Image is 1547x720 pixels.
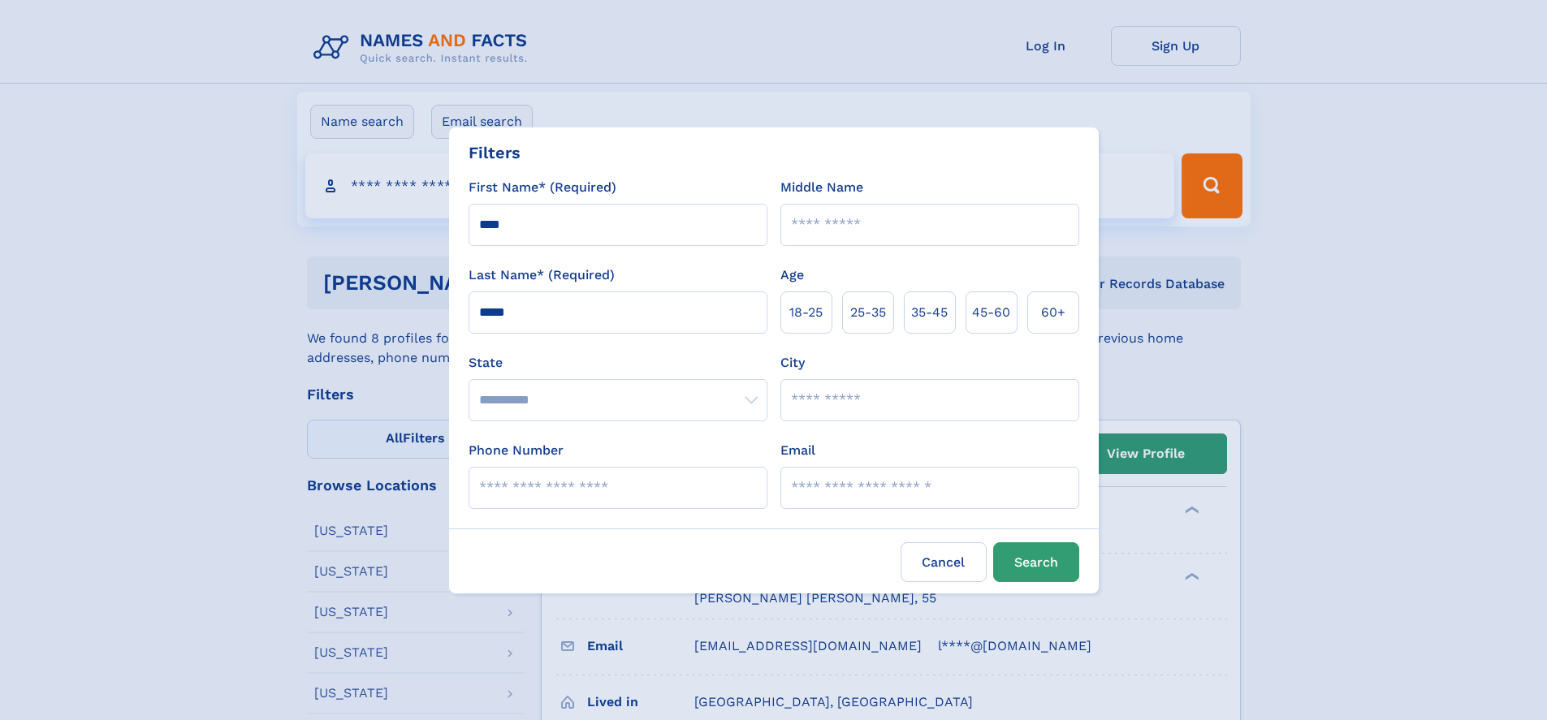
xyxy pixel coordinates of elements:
label: Cancel [901,542,987,582]
span: 60+ [1041,303,1065,322]
span: 35‑45 [911,303,948,322]
label: Phone Number [469,441,564,460]
label: City [780,353,805,373]
label: State [469,353,767,373]
span: 18‑25 [789,303,823,322]
span: 45‑60 [972,303,1010,322]
label: Age [780,265,804,285]
span: 25‑35 [850,303,886,322]
button: Search [993,542,1079,582]
div: Filters [469,140,521,165]
label: Middle Name [780,178,863,197]
label: First Name* (Required) [469,178,616,197]
label: Email [780,441,815,460]
label: Last Name* (Required) [469,265,615,285]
